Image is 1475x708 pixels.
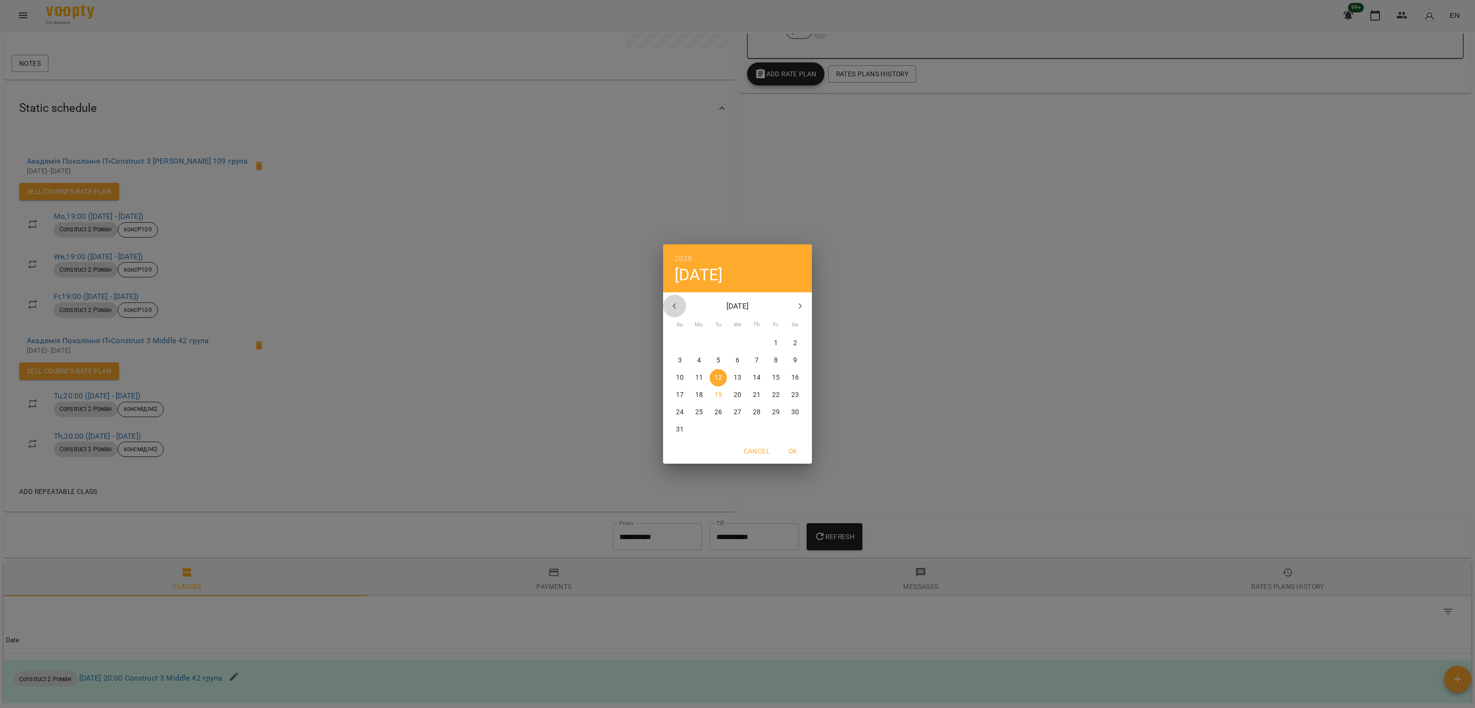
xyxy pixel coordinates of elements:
p: 6 [736,356,739,365]
button: 29 [767,404,785,421]
span: Fr [767,320,785,330]
button: 2 [786,335,804,352]
button: Cancel [740,443,774,460]
p: 17 [676,390,684,400]
button: [DATE] [675,265,723,285]
span: Tu [710,320,727,330]
p: 14 [753,373,761,383]
button: 18 [690,386,708,404]
button: 3 [671,352,689,369]
p: 4 [697,356,701,365]
button: 16 [786,369,804,386]
button: 24 [671,404,689,421]
button: 22 [767,386,785,404]
span: Sa [786,320,804,330]
button: OK [777,443,808,460]
button: 2025 [675,252,692,265]
span: Cancel [744,445,770,457]
span: OK [781,445,804,457]
button: 11 [690,369,708,386]
button: 13 [729,369,746,386]
p: 18 [695,390,703,400]
span: Th [748,320,765,330]
button: 30 [786,404,804,421]
p: 11 [695,373,703,383]
p: 12 [714,373,722,383]
p: 9 [793,356,797,365]
p: 2 [793,338,797,348]
button: 4 [690,352,708,369]
button: 12 [710,369,727,386]
button: 17 [671,386,689,404]
p: 28 [753,408,761,417]
button: 25 [690,404,708,421]
button: 14 [748,369,765,386]
button: 9 [786,352,804,369]
p: 23 [791,390,799,400]
p: 20 [734,390,741,400]
p: 30 [791,408,799,417]
button: 15 [767,369,785,386]
button: 19 [710,386,727,404]
p: 16 [791,373,799,383]
p: 27 [734,408,741,417]
p: 31 [676,425,684,434]
p: 19 [714,390,722,400]
button: 1 [767,335,785,352]
button: 27 [729,404,746,421]
button: 6 [729,352,746,369]
button: 26 [710,404,727,421]
p: [DATE] [686,300,789,312]
span: Su [671,320,689,330]
p: 3 [678,356,682,365]
p: 1 [774,338,778,348]
button: 10 [671,369,689,386]
p: 22 [772,390,780,400]
button: 20 [729,386,746,404]
p: 10 [676,373,684,383]
button: 8 [767,352,785,369]
p: 26 [714,408,722,417]
button: 7 [748,352,765,369]
p: 29 [772,408,780,417]
p: 15 [772,373,780,383]
p: 7 [755,356,759,365]
p: 13 [734,373,741,383]
p: 21 [753,390,761,400]
button: 21 [748,386,765,404]
p: 24 [676,408,684,417]
span: We [729,320,746,330]
button: 31 [671,421,689,438]
p: 8 [774,356,778,365]
button: 5 [710,352,727,369]
p: 5 [716,356,720,365]
button: 28 [748,404,765,421]
span: Mo [690,320,708,330]
p: 25 [695,408,703,417]
button: 23 [786,386,804,404]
